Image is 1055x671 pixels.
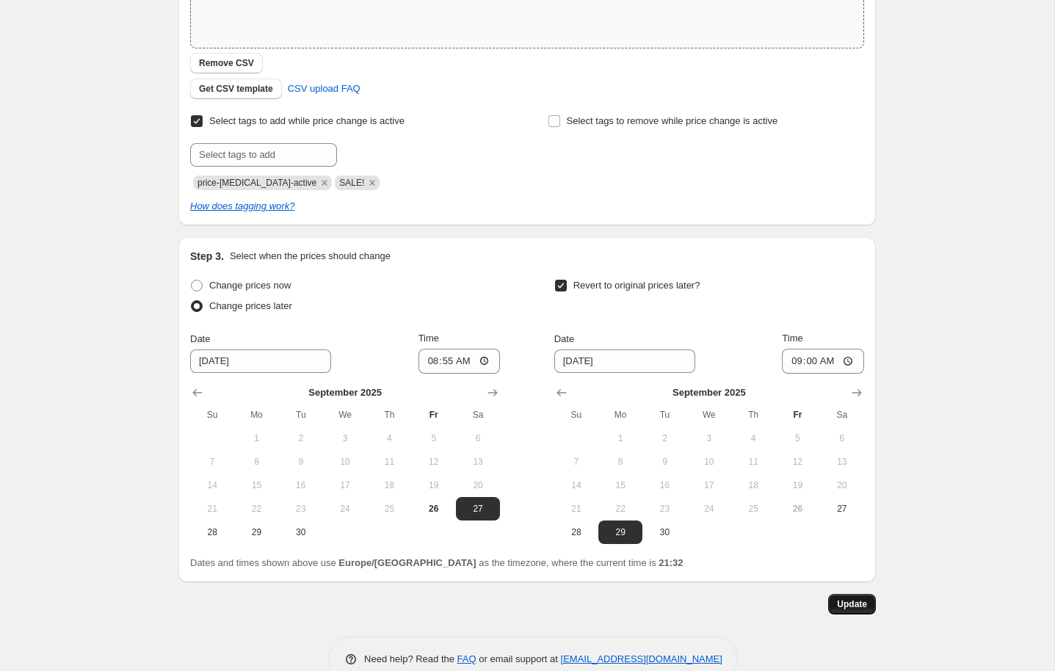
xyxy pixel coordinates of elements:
span: 30 [285,526,317,538]
button: Wednesday September 17 2025 [687,474,731,497]
b: Europe/[GEOGRAPHIC_DATA] [338,557,476,568]
span: 6 [826,432,858,444]
a: How does tagging work? [190,200,294,211]
button: Thursday September 25 2025 [367,497,411,521]
span: 25 [737,503,769,515]
span: 26 [781,503,813,515]
th: Tuesday [279,403,323,427]
th: Saturday [456,403,500,427]
button: Monday September 22 2025 [234,497,278,521]
th: Saturday [820,403,864,427]
th: Wednesday [323,403,367,427]
span: We [329,409,361,421]
button: Tuesday September 9 2025 [279,450,323,474]
span: Need help? Read the [364,653,457,664]
span: 3 [693,432,725,444]
button: Friday September 12 2025 [775,450,819,474]
span: 8 [604,456,637,468]
button: Monday September 22 2025 [598,497,642,521]
th: Thursday [367,403,411,427]
span: 14 [196,479,228,491]
button: Get CSV template [190,79,282,99]
button: Monday September 1 2025 [598,427,642,450]
a: FAQ [457,653,476,664]
button: Sunday September 14 2025 [190,474,234,497]
span: 22 [240,503,272,515]
span: 7 [560,456,592,468]
span: Time [782,333,802,344]
span: or email support at [476,653,561,664]
span: 14 [560,479,592,491]
span: 19 [418,479,450,491]
span: 7 [196,456,228,468]
span: Th [373,409,405,421]
span: 12 [781,456,813,468]
th: Friday [775,403,819,427]
button: Sunday September 21 2025 [190,497,234,521]
button: Saturday September 27 2025 [456,497,500,521]
span: Su [560,409,592,421]
button: Remove SALE! [366,176,379,189]
span: 22 [604,503,637,515]
button: Saturday September 6 2025 [456,427,500,450]
span: 4 [737,432,769,444]
span: 21 [560,503,592,515]
span: 17 [693,479,725,491]
span: Change prices now [209,280,291,291]
button: Tuesday September 16 2025 [642,474,686,497]
input: Select tags to add [190,143,337,167]
span: 2 [648,432,681,444]
th: Wednesday [687,403,731,427]
button: Sunday September 21 2025 [554,497,598,521]
span: 25 [373,503,405,515]
button: Friday September 19 2025 [775,474,819,497]
button: Tuesday September 9 2025 [642,450,686,474]
span: 9 [285,456,317,468]
span: 11 [373,456,405,468]
span: Tu [648,409,681,421]
span: Select tags to add while price change is active [209,115,405,126]
span: Sa [462,409,494,421]
span: 8 [240,456,272,468]
span: 19 [781,479,813,491]
button: Friday September 19 2025 [412,474,456,497]
span: Time [418,333,439,344]
input: 9/26/2025 [554,349,695,373]
button: Thursday September 11 2025 [367,450,411,474]
button: Wednesday September 3 2025 [687,427,731,450]
span: 20 [462,479,494,491]
button: Saturday September 13 2025 [456,450,500,474]
button: Wednesday September 3 2025 [323,427,367,450]
span: We [693,409,725,421]
span: 10 [329,456,361,468]
span: 9 [648,456,681,468]
th: Tuesday [642,403,686,427]
span: 29 [604,526,637,538]
span: Tu [285,409,317,421]
span: 1 [604,432,637,444]
span: CSV upload FAQ [288,81,360,96]
span: Fr [418,409,450,421]
button: Monday September 15 2025 [598,474,642,497]
button: Saturday September 27 2025 [820,497,864,521]
button: Tuesday September 2 2025 [279,427,323,450]
th: Sunday [190,403,234,427]
span: 10 [693,456,725,468]
span: SALE! [339,178,364,188]
span: Su [196,409,228,421]
button: Monday September 1 2025 [234,427,278,450]
span: 23 [648,503,681,515]
span: 11 [737,456,769,468]
span: Th [737,409,769,421]
span: price-change-job-active [197,178,316,188]
a: [EMAIL_ADDRESS][DOMAIN_NAME] [561,653,722,664]
button: Thursday September 18 2025 [731,474,775,497]
button: Thursday September 4 2025 [367,427,411,450]
span: Update [837,598,867,610]
button: Monday September 8 2025 [598,450,642,474]
button: Saturday September 20 2025 [820,474,864,497]
input: 12:00 [782,349,864,374]
input: 9/26/2025 [190,349,331,373]
span: Date [190,333,210,344]
span: 21 [196,503,228,515]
